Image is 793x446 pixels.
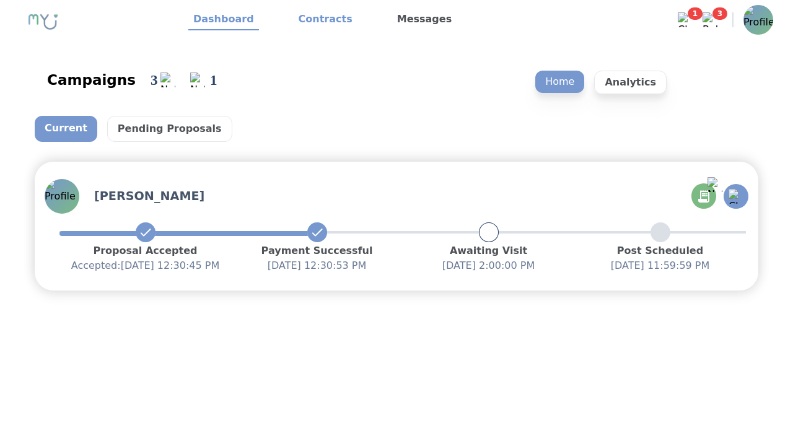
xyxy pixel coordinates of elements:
[574,243,746,258] p: Post Scheduled
[231,243,403,258] p: Payment Successful
[712,7,727,20] span: 3
[94,188,204,205] h3: [PERSON_NAME]
[703,12,717,27] img: Bell
[535,71,584,93] p: Home
[160,72,175,87] img: Notification
[151,69,160,91] div: 3
[392,9,457,30] a: Messages
[190,72,205,87] img: Notification
[403,243,574,258] p: Awaiting Visit
[708,177,722,192] img: Notification
[59,258,231,273] p: Accepted: [DATE] 12:30:45 PM
[743,5,773,35] img: Profile
[231,258,403,273] p: [DATE] 12:30:53 PM
[59,243,231,258] p: Proposal Accepted
[594,71,667,94] p: Analytics
[47,70,136,90] div: Campaigns
[45,179,79,214] img: Profile
[294,9,357,30] a: Contracts
[574,258,746,273] p: [DATE] 11:59:59 PM
[688,7,703,20] span: 1
[35,116,97,142] p: Current
[188,9,259,30] a: Dashboard
[210,69,220,91] div: 1
[107,116,232,142] p: Pending Proposals
[678,12,693,27] img: Chat
[403,258,574,273] p: [DATE] 2:00:00 PM
[729,189,743,204] img: Chat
